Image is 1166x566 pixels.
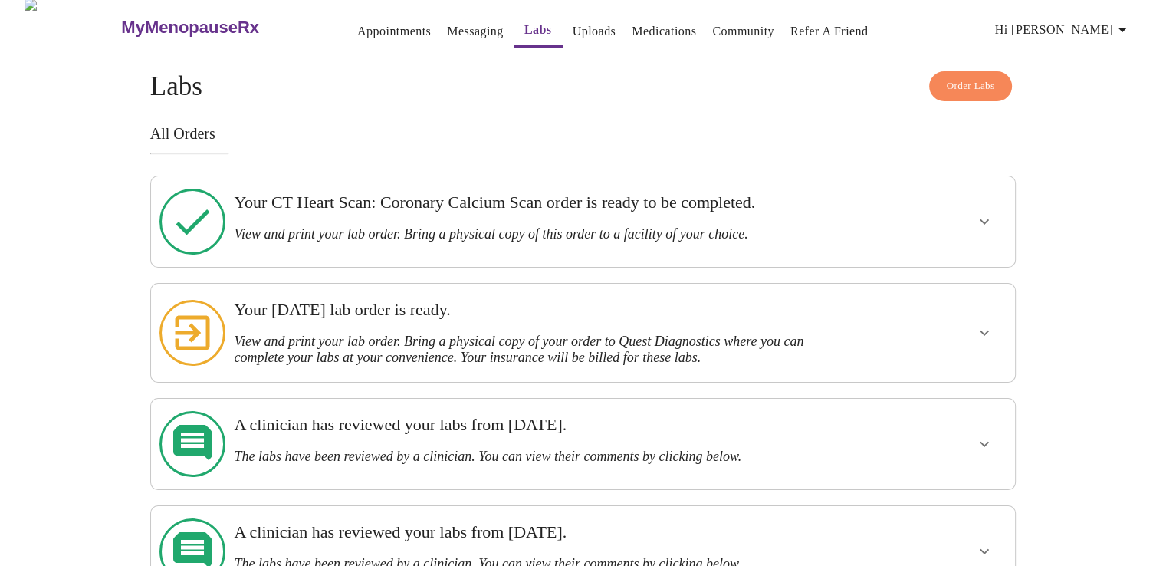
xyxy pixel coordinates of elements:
[150,125,1017,143] h3: All Orders
[234,522,849,542] h3: A clinician has reviewed your labs from [DATE].
[706,16,780,47] button: Community
[784,16,875,47] button: Refer a Friend
[573,21,616,42] a: Uploads
[234,226,849,242] h3: View and print your lab order. Bring a physical copy of this order to a facility of your choice.
[989,15,1138,45] button: Hi [PERSON_NAME]
[712,21,774,42] a: Community
[966,203,1003,240] button: show more
[790,21,869,42] a: Refer a Friend
[524,19,552,41] a: Labs
[947,77,995,95] span: Order Labs
[234,300,849,320] h3: Your [DATE] lab order is ready.
[150,71,1017,102] h4: Labs
[567,16,622,47] button: Uploads
[121,18,259,38] h3: MyMenopauseRx
[120,1,320,54] a: MyMenopauseRx
[351,16,437,47] button: Appointments
[234,449,849,465] h3: The labs have been reviewed by a clinician. You can view their comments by clicking below.
[995,19,1132,41] span: Hi [PERSON_NAME]
[966,426,1003,462] button: show more
[626,16,702,47] button: Medications
[966,314,1003,351] button: show more
[234,193,849,212] h3: Your CT Heart Scan: Coronary Calcium Scan order is ready to be completed.
[234,415,849,435] h3: A clinician has reviewed your labs from [DATE].
[357,21,431,42] a: Appointments
[234,334,849,366] h3: View and print your lab order. Bring a physical copy of your order to Quest Diagnostics where you...
[441,16,509,47] button: Messaging
[632,21,696,42] a: Medications
[447,21,503,42] a: Messaging
[514,15,563,48] button: Labs
[929,71,1013,101] button: Order Labs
